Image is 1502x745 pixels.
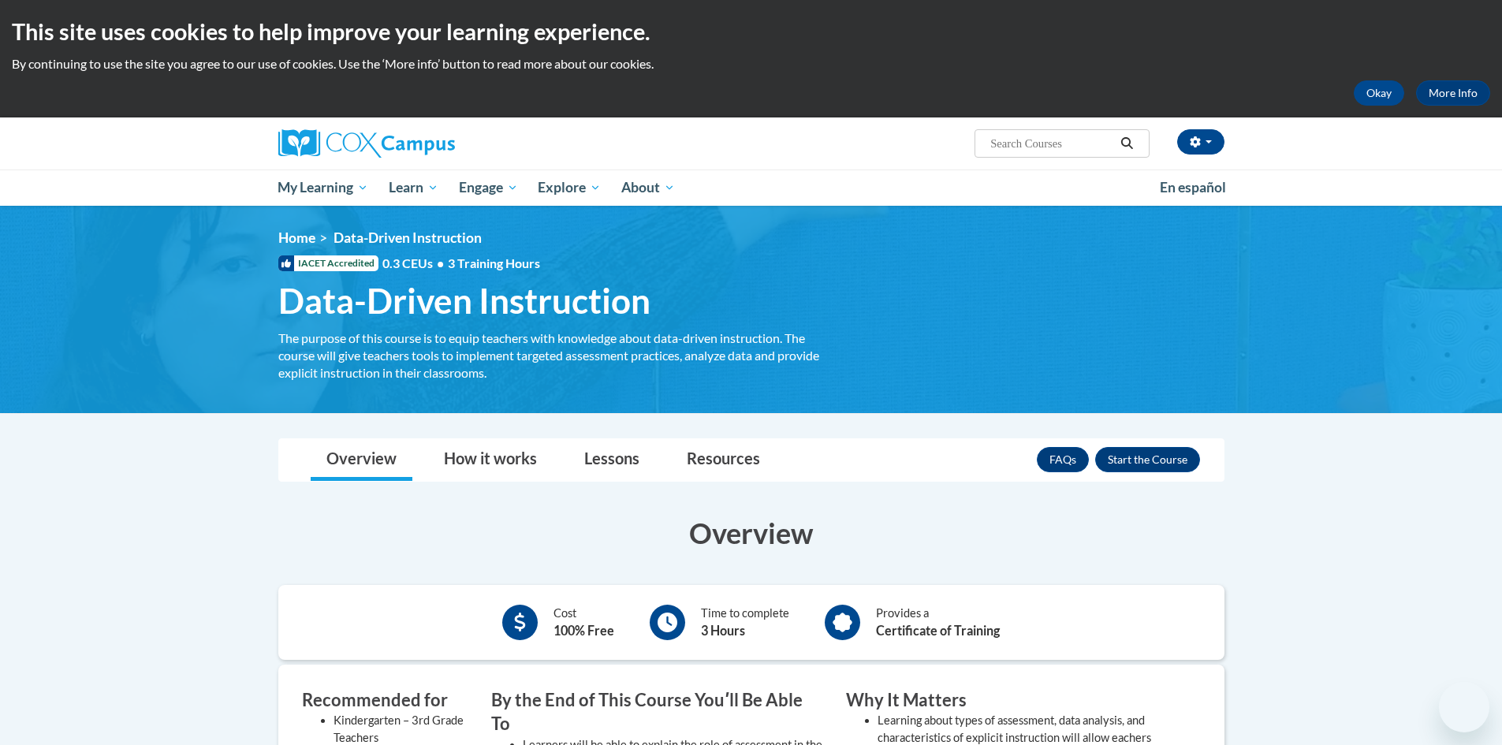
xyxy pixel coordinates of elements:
div: Time to complete [701,605,789,640]
h3: Recommended for [302,688,468,713]
button: Enroll [1095,447,1200,472]
h2: This site uses cookies to help improve your learning experience. [12,16,1490,47]
span: About [621,178,675,197]
p: By continuing to use the site you agree to our use of cookies. Use the ‘More info’ button to read... [12,55,1490,73]
a: Cox Campus [278,129,578,158]
a: Learn [378,169,449,206]
span: Explore [538,178,601,197]
a: Overview [311,439,412,481]
div: Main menu [255,169,1248,206]
a: Lessons [568,439,655,481]
a: Home [278,229,315,246]
span: My Learning [278,178,368,197]
span: IACET Accredited [278,255,378,271]
a: FAQs [1037,447,1089,472]
div: Provides a [876,605,1000,640]
span: 3 Training Hours [448,255,540,270]
img: Cox Campus [278,129,455,158]
button: Account Settings [1177,129,1224,155]
span: Data-Driven Instruction [278,280,650,322]
span: 0.3 CEUs [382,255,540,272]
h3: Overview [278,513,1224,553]
a: More Info [1416,80,1490,106]
input: Search Courses [989,134,1115,153]
button: Okay [1354,80,1404,106]
b: 3 Hours [701,623,745,638]
span: Engage [459,178,518,197]
a: How it works [428,439,553,481]
a: Resources [671,439,776,481]
a: En español [1150,171,1236,204]
b: Certificate of Training [876,623,1000,638]
div: The purpose of this course is to equip teachers with knowledge about data-driven instruction. The... [278,330,822,382]
span: Learn [389,178,438,197]
h3: Why It Matters [846,688,1177,713]
a: Explore [527,169,611,206]
b: 100% Free [553,623,614,638]
h3: By the End of This Course Youʹll Be Able To [491,688,822,737]
span: Data-Driven Instruction [334,229,482,246]
span: En español [1160,179,1226,196]
div: Cost [553,605,614,640]
a: My Learning [268,169,379,206]
button: Search [1115,134,1139,153]
a: About [611,169,685,206]
span: • [437,255,444,270]
a: Engage [449,169,528,206]
iframe: Button to launch messaging window [1439,682,1489,732]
